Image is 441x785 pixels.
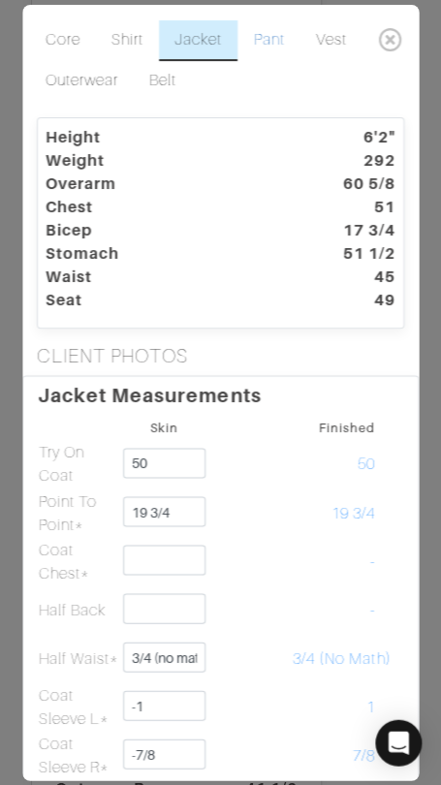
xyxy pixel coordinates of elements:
[31,196,284,219] dt: Chest
[38,440,122,488] td: Try On Coat
[375,719,422,766] div: Open Intercom Messenger
[370,601,375,618] span: -
[150,421,178,435] small: Skin
[370,552,375,570] span: -
[134,61,192,102] a: Belt
[284,242,410,266] dt: 51 1/2
[284,149,410,173] dt: 292
[358,455,375,473] span: 50
[293,649,392,667] span: 3/4 (No Math)
[38,731,122,779] td: Coat Sleeve R*
[96,20,159,61] a: Shirt
[284,196,410,219] dt: 51
[31,219,284,242] dt: Bicep
[284,289,410,312] dt: 49
[37,344,405,367] h5: CLIENT PHOTOS
[31,126,284,149] dt: Height
[30,20,96,61] a: Core
[284,173,410,196] dt: 60 5/8
[331,504,375,521] span: 19 3/4
[38,376,404,407] p: Jacket Measurements
[30,61,134,102] a: Outerwear
[31,242,284,266] dt: Stomach
[31,289,284,312] dt: Seat
[319,421,375,435] small: Finished
[284,219,410,242] dt: 17 3/4
[366,698,375,715] span: 1
[284,266,410,289] dt: 45
[238,20,300,61] a: Pant
[159,20,237,61] a: Jacket
[353,746,375,764] span: 7/8
[31,149,284,173] dt: Weight
[38,682,122,731] td: Coat Sleeve L*
[38,634,122,682] td: Half Waist*
[284,126,410,149] dt: 6'2"
[31,173,284,196] dt: Overarm
[31,266,284,289] dt: Waist
[300,20,362,61] a: Vest
[38,488,122,537] td: Point To Point*
[38,585,122,634] td: Half Back
[38,537,122,585] td: Coat Chest*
